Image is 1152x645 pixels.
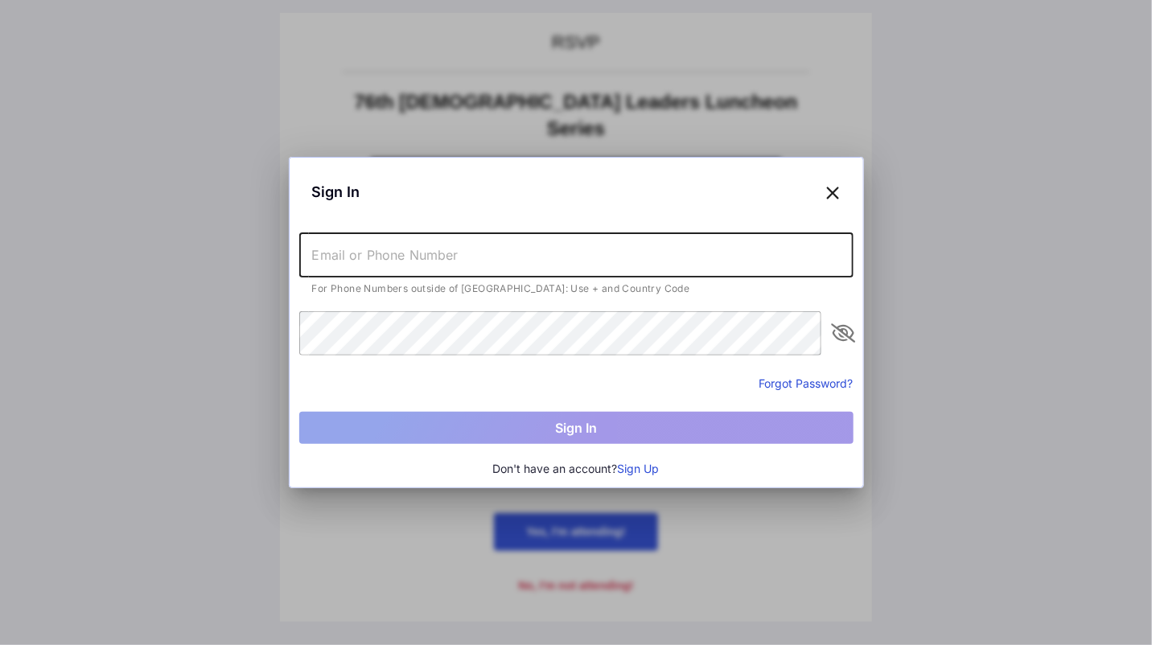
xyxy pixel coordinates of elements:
button: Sign In [299,412,854,444]
div: For Phone Numbers outside of [GEOGRAPHIC_DATA]: Use + and Country Code [312,284,841,294]
i: appended action [834,323,854,343]
span: Sign In [312,181,360,203]
button: Forgot Password? [759,375,854,392]
input: Email or Phone Number [299,232,854,277]
div: Don't have an account? [299,460,854,478]
button: Sign Up [618,460,660,478]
